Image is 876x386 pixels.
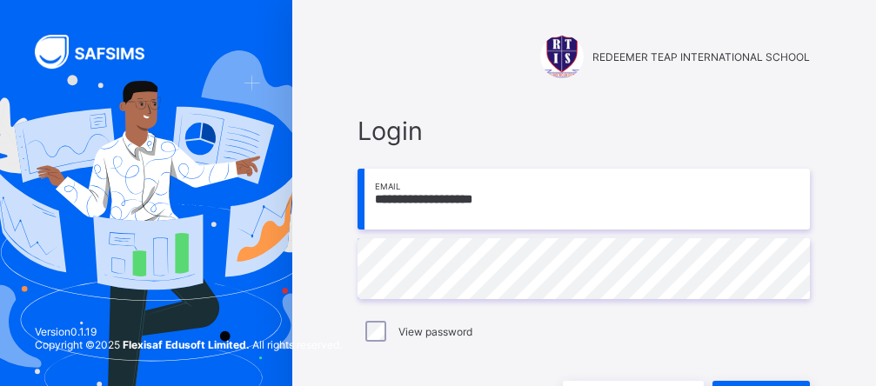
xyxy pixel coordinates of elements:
span: REDEEMER TEAP INTERNATIONAL SCHOOL [592,50,810,63]
span: Copyright © 2025 All rights reserved. [35,338,342,351]
label: View password [398,325,472,338]
span: Version 0.1.19 [35,325,342,338]
span: Login [358,116,810,146]
img: SAFSIMS Logo [35,35,165,69]
strong: Flexisaf Edusoft Limited. [123,338,250,351]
